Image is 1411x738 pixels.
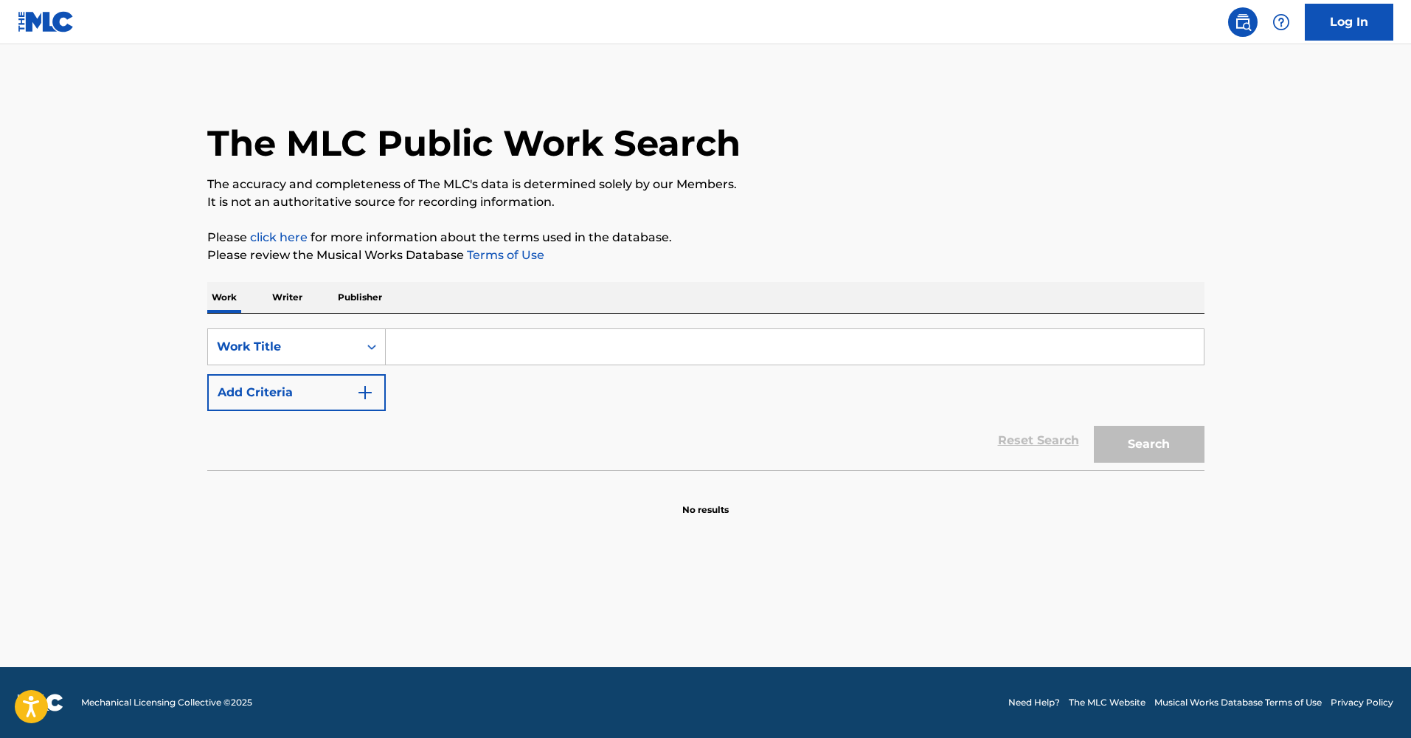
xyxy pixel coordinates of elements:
[250,230,308,244] a: click here
[1234,13,1252,31] img: search
[268,282,307,313] p: Writer
[682,486,729,517] p: No results
[1272,13,1290,31] img: help
[356,384,374,401] img: 9d2ae6d4665cec9f34b9.svg
[1008,696,1060,709] a: Need Help?
[207,229,1204,246] p: Please for more information about the terms used in the database.
[207,193,1204,211] p: It is not an authoritative source for recording information.
[18,11,74,32] img: MLC Logo
[207,282,241,313] p: Work
[207,374,386,411] button: Add Criteria
[1305,4,1393,41] a: Log In
[18,694,63,711] img: logo
[1266,7,1296,37] div: Help
[464,248,544,262] a: Terms of Use
[207,246,1204,264] p: Please review the Musical Works Database
[1069,696,1145,709] a: The MLC Website
[1154,696,1322,709] a: Musical Works Database Terms of Use
[1331,696,1393,709] a: Privacy Policy
[333,282,386,313] p: Publisher
[207,176,1204,193] p: The accuracy and completeness of The MLC's data is determined solely by our Members.
[207,328,1204,470] form: Search Form
[217,338,350,356] div: Work Title
[207,121,741,165] h1: The MLC Public Work Search
[1228,7,1258,37] a: Public Search
[81,696,252,709] span: Mechanical Licensing Collective © 2025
